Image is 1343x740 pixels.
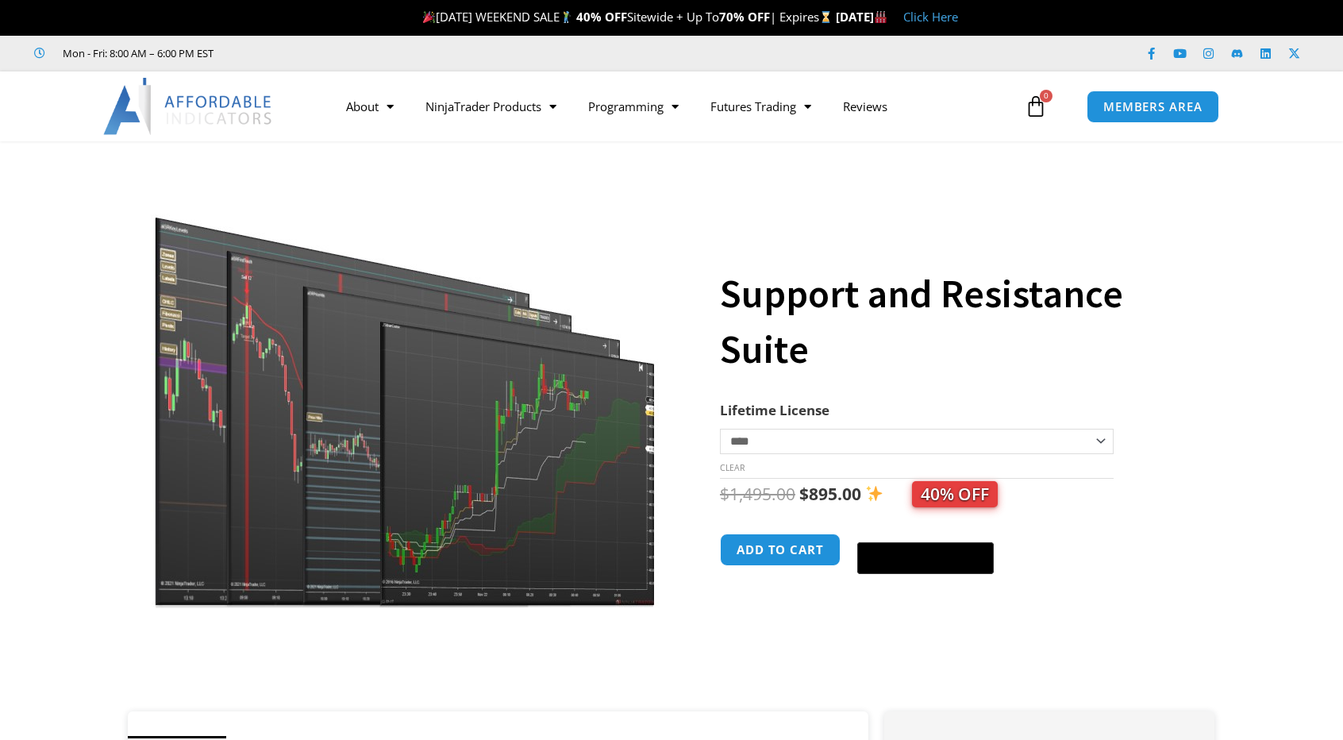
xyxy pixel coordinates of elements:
a: 0 [1001,83,1071,129]
nav: Menu [330,88,1021,125]
span: MEMBERS AREA [1103,101,1203,113]
a: NinjaTrader Products [410,88,572,125]
iframe: Secure express checkout frame [854,531,997,533]
strong: [DATE] [836,9,887,25]
img: ✨ [866,485,883,502]
span: 40% OFF [912,481,998,507]
a: Futures Trading [695,88,827,125]
label: Lifetime License [720,401,829,419]
iframe: Customer reviews powered by Trustpilot [236,45,474,61]
span: $ [799,483,809,505]
span: $ [720,483,729,505]
a: Reviews [827,88,903,125]
a: Clear options [720,462,745,473]
span: Mon - Fri: 8:00 AM – 6:00 PM EST [59,44,214,63]
a: About [330,88,410,125]
img: 🏭 [875,11,887,23]
img: Support and Resistance Suite 1 [151,169,661,608]
bdi: 895.00 [799,483,861,505]
img: ⌛ [820,11,832,23]
button: Buy with GPay [857,542,994,574]
img: 🎉 [423,11,435,23]
img: 🏌️‍♂️ [560,11,572,23]
strong: 40% OFF [576,9,627,25]
h1: Support and Resistance Suite [720,266,1183,377]
a: Programming [572,88,695,125]
a: Click Here [903,9,958,25]
strong: 70% OFF [719,9,770,25]
bdi: 1,495.00 [720,483,795,505]
span: 0 [1040,90,1052,102]
iframe: PayPal Message 1 [720,588,1183,601]
img: LogoAI | Affordable Indicators – NinjaTrader [103,78,274,135]
button: Add to cart [720,534,841,566]
span: [DATE] WEEKEND SALE Sitewide + Up To | Expires [419,9,836,25]
a: MEMBERS AREA [1087,91,1219,123]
